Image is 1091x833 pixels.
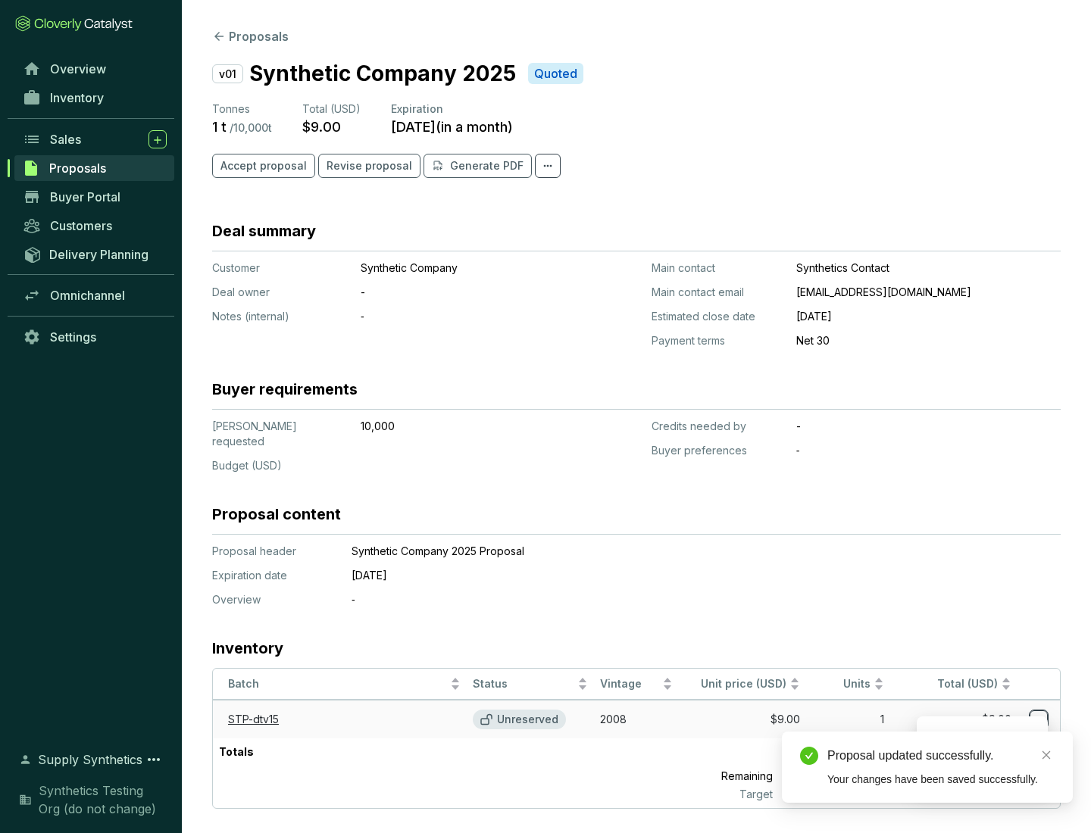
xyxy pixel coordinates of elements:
p: Deal owner [212,285,349,300]
p: Synthetic Company 2025 Proposal [352,544,988,559]
h3: Deal summary [212,220,316,242]
span: Customers [50,218,112,233]
p: Main contact email [652,285,784,300]
span: Supply Synthetics [38,750,142,769]
p: [DATE] [352,568,988,583]
span: Status [473,677,574,691]
p: ‐ [796,443,1061,458]
p: Notes (internal) [212,309,349,324]
th: Units [806,669,891,700]
p: Proposal header [212,544,333,559]
p: [EMAIL_ADDRESS][DOMAIN_NAME] [796,285,1061,300]
p: [PERSON_NAME] requested [212,419,349,449]
span: Settings [50,329,96,345]
button: Accept proposal [212,154,315,178]
p: 10,000 [361,419,565,434]
button: Generate PDF [424,154,532,178]
p: Payment terms [652,333,784,348]
span: Revise proposal [327,158,412,173]
p: $9.00 [302,118,341,136]
a: Settings [15,324,174,350]
a: Sales [15,126,174,152]
td: 1 [806,700,891,738]
a: Close [1038,747,1055,763]
a: STP-dtv15 [228,713,279,725]
p: Remaining [654,766,779,787]
span: Synthetics Testing Org (do not change) [39,782,167,818]
span: Accept proposal [220,158,307,173]
td: $9.00 [890,700,1018,738]
p: [DATE] ( in a month ) [391,118,513,136]
p: v01 [212,64,243,83]
button: Proposals [212,27,289,45]
p: Tonnes [212,101,272,117]
a: Delivery Planning [15,242,174,267]
span: Proposals [49,161,106,176]
th: Status [467,669,594,700]
span: Unit price (USD) [701,677,786,690]
p: 1 t [212,118,227,136]
p: Buyer preferences [652,443,784,458]
a: Inventory [15,85,174,111]
p: - [796,419,1061,434]
h3: Buyer requirements [212,379,358,400]
p: Synthetic Company [361,261,565,276]
span: Batch [228,677,447,691]
span: Vintage [600,677,659,691]
p: Quoted [534,66,577,82]
p: Estimated close date [652,309,784,324]
span: Total (USD) [302,102,361,115]
span: Units [812,677,871,691]
td: 2008 [594,700,679,738]
p: ‐ [352,592,988,607]
p: 1 t [778,738,889,766]
p: - [361,285,565,300]
p: Main contact [652,261,784,276]
span: Omnichannel [50,288,125,303]
p: Overview [212,592,333,607]
span: Buyer Portal [50,189,120,204]
p: Customer [212,261,349,276]
button: Revise proposal [318,154,420,178]
span: Budget (USD) [212,459,282,472]
p: Net 30 [796,333,1061,348]
p: Expiration date [212,568,333,583]
p: ‐ [361,309,565,324]
p: Synthetics Contact [796,261,1061,276]
span: close [1041,750,1052,760]
a: Overview [15,56,174,82]
p: Totals [213,738,260,766]
th: Vintage [594,669,679,700]
th: Batch [213,669,467,700]
p: Credits needed by [652,419,784,434]
a: Customers [15,213,174,239]
span: Total (USD) [937,677,998,690]
p: 9,999 t [779,766,890,787]
p: 10,000 t [779,787,890,802]
span: Sales [50,132,81,147]
p: Synthetic Company 2025 [249,58,516,89]
p: [DATE] [796,309,1061,324]
span: Delivery Planning [49,247,148,262]
span: check-circle [800,747,818,765]
td: $9.00 [679,700,806,738]
a: Omnichannel [15,282,174,308]
a: Proposals [14,155,174,181]
p: / 10,000 t [230,121,272,135]
h3: Proposal content [212,504,341,525]
a: Buyer Portal [15,184,174,210]
p: Reserve credits [950,731,1033,746]
p: Expiration [391,101,513,117]
h3: Inventory [212,638,283,659]
p: Target [654,787,779,802]
div: Your changes have been saved successfully. [827,771,1055,788]
p: Generate PDF [450,158,524,173]
span: Inventory [50,90,104,105]
div: Proposal updated successfully. [827,747,1055,765]
span: Overview [50,61,106,76]
p: Unreserved [497,713,558,726]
